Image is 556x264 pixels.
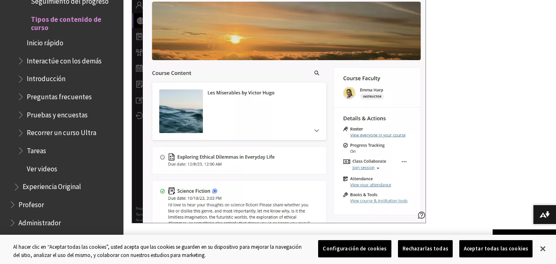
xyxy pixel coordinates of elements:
button: Aceptar todas las cookies [459,240,533,257]
span: Inicio rápido [27,36,63,47]
span: Pruebas y encuestas [27,108,88,119]
button: Rechazarlas todas [398,240,453,257]
span: Recorrer un curso Ultra [27,126,96,137]
span: Ver videos [27,162,57,173]
span: Interactúe con los demás [27,54,102,65]
div: Al hacer clic en “Aceptar todas las cookies”, usted acepta que las cookies se guarden en su dispo... [13,243,306,259]
button: Cerrar [534,240,552,258]
span: Tipos de contenido de curso [31,12,118,32]
button: Configuración de cookies [318,240,391,257]
span: Introducción [27,72,65,83]
span: Habilitar la experiencia Ultra [19,234,104,245]
span: Experiencia Original [23,180,81,191]
span: Tareas [27,144,46,155]
span: Administrador [19,216,61,227]
span: Profesor [19,198,44,209]
a: Volver arriba [493,229,556,245]
span: Preguntas frecuentes [27,90,92,101]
